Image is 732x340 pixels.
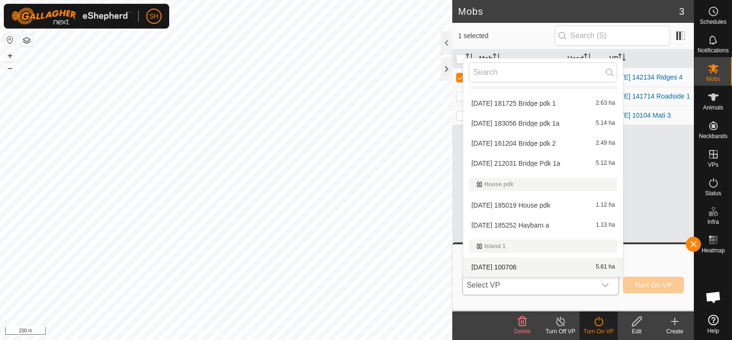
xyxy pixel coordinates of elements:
div: dropdown trigger [596,276,615,295]
a: Privacy Policy [189,328,224,336]
span: 1 selected [458,31,554,41]
th: VP [606,50,694,68]
span: Schedules [700,19,726,25]
li: 2025-06-19 183056 Bridge pdk 1a [463,114,623,133]
span: 5.14 ha [596,120,615,127]
span: [DATE] 183056 Bridge pdk 1a [471,120,559,127]
span: 3 [679,4,684,19]
p-sorticon: Activate to sort [493,55,500,62]
li: 2025-09-02 212031 Bridge Pdk 1a [463,154,623,173]
span: Turn On VP [635,281,672,289]
span: 1.12 ha [596,202,615,209]
div: Edit [618,327,656,336]
p-sorticon: Activate to sort [618,55,626,62]
span: [DATE] 100706 [471,264,517,270]
span: [DATE] 181725 Bridge pdk 1 [471,100,556,107]
button: Reset Map [4,34,16,46]
th: Head [564,50,606,68]
li: 2025-06-15 100706 [463,258,623,277]
a: [DATE] 10104 Mati 3 [610,111,671,119]
span: Notifications [698,48,729,53]
span: Infra [707,219,719,225]
div: House pdk [477,181,610,187]
li: 2025-06-19 181725 Bridge pdk 1 [463,94,623,113]
span: Animals [703,105,723,110]
div: Create [656,327,694,336]
li: 2025-09-15 185019 House pdk [463,196,623,215]
button: + [4,50,16,61]
input: Search [469,62,617,82]
button: Turn On VP [623,277,684,293]
div: Turn On VP [579,327,618,336]
a: Contact Us [235,328,264,336]
span: Mobs [706,76,720,82]
h2: Mobs [458,6,679,17]
span: Heatmap [701,248,725,253]
span: [DATE] 185252 Haybarn a [471,222,549,229]
span: [DATE] 212031 Bridge Pdk 1a [471,160,560,167]
span: SH [149,11,158,21]
button: – [4,62,16,74]
a: Help [694,311,732,338]
p-sorticon: Activate to sort [466,55,473,62]
span: Status [705,190,721,196]
span: Delete [514,328,531,335]
div: Open chat [699,283,728,311]
p-sorticon: Activate to sort [584,55,591,62]
span: 1.13 ha [596,222,615,229]
span: [DATE] 161204 Bridge pdk 2 [471,140,556,147]
span: 5.12 ha [596,160,615,167]
span: 5.61 ha [596,264,615,270]
img: Gallagher Logo [11,8,131,25]
th: Mob [475,50,563,68]
span: Select VP [463,276,596,295]
li: 2025-09-15 185252 Haybarn a [463,216,623,235]
span: VPs [708,162,718,168]
a: [DATE] 141714 Roadside 1 [610,92,690,100]
span: Neckbands [699,133,727,139]
div: Island 1 [477,243,610,249]
a: [DATE] 142134 Ridges 4 [610,73,683,81]
span: 2.63 ha [596,100,615,107]
li: 2025-06-20 161204 Bridge pdk 2 [463,134,623,153]
span: Help [707,328,719,334]
span: [DATE] 185019 House pdk [471,202,550,209]
input: Search (S) [555,26,670,46]
span: 2.49 ha [596,140,615,147]
div: Turn Off VP [541,327,579,336]
button: Map Layers [21,35,32,46]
